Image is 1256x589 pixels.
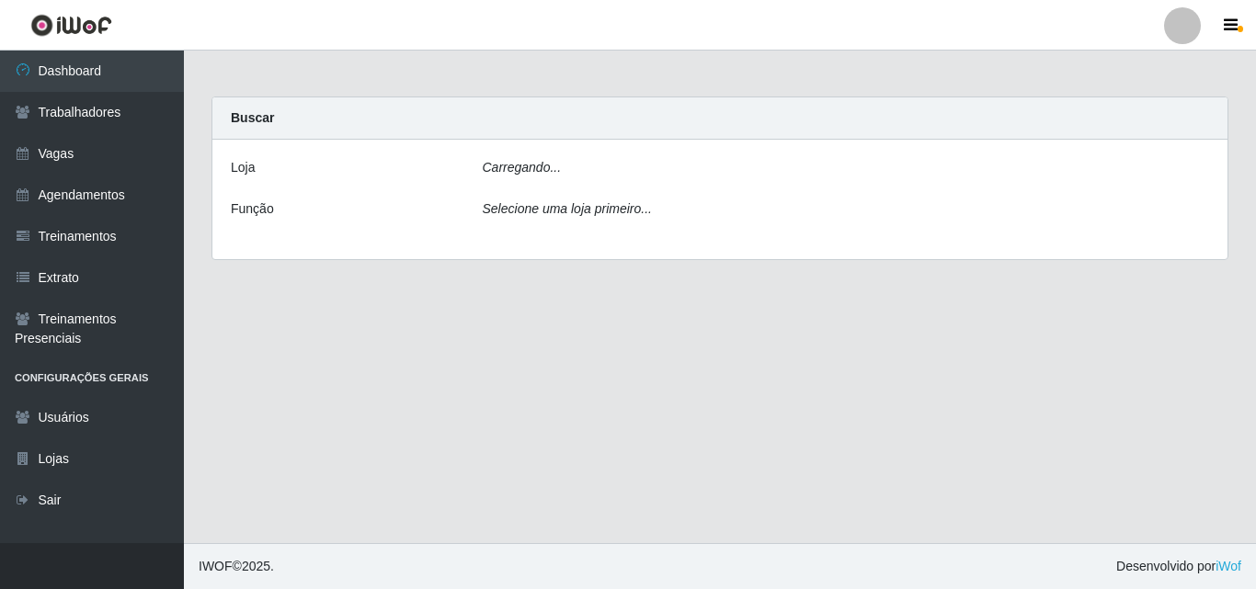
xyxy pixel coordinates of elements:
[1116,557,1241,576] span: Desenvolvido por
[483,160,562,175] i: Carregando...
[483,201,652,216] i: Selecione uma loja primeiro...
[231,110,274,125] strong: Buscar
[199,559,233,573] span: IWOF
[1216,559,1241,573] a: iWof
[199,557,274,576] span: © 2025 .
[231,158,255,177] label: Loja
[231,199,274,219] label: Função
[30,14,112,37] img: CoreUI Logo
